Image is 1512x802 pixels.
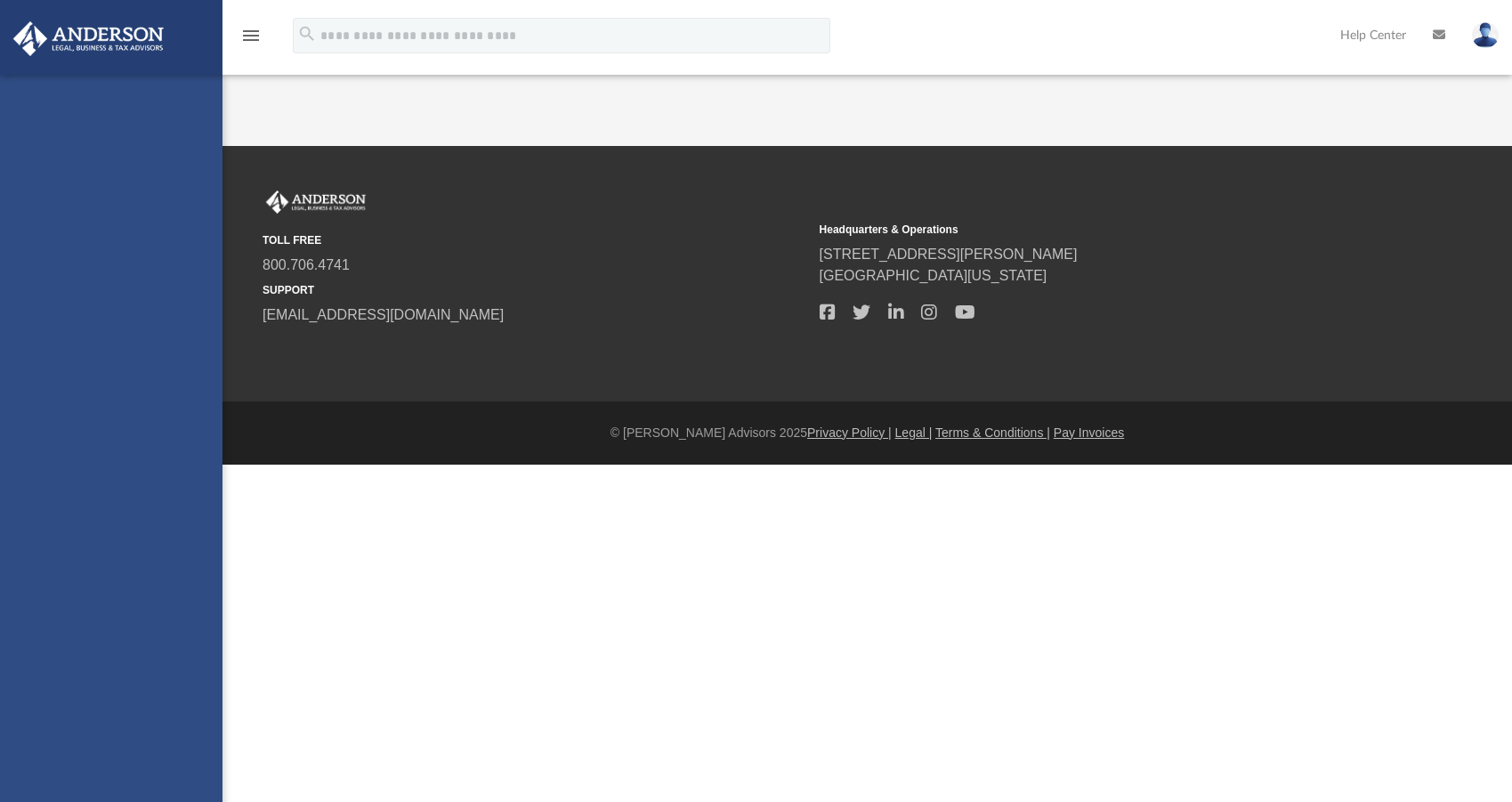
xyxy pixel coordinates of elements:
[263,307,504,322] a: [EMAIL_ADDRESS][DOMAIN_NAME]
[8,21,169,56] img: Anderson Advisors Platinum Portal
[263,257,350,272] a: 800.706.4741
[935,425,1050,440] a: Terms & Conditions |
[820,268,1047,283] a: [GEOGRAPHIC_DATA][US_STATE]
[820,247,1078,262] a: [STREET_ADDRESS][PERSON_NAME]
[895,425,933,440] a: Legal |
[297,24,317,44] i: search
[1472,22,1499,48] img: User Pic
[263,190,369,214] img: Anderson Advisors Platinum Portal
[820,222,1364,238] small: Headquarters & Operations
[1054,425,1124,440] a: Pay Invoices
[240,25,262,46] i: menu
[807,425,892,440] a: Privacy Policy |
[263,232,807,248] small: TOLL FREE
[240,34,262,46] a: menu
[222,424,1512,442] div: © [PERSON_NAME] Advisors 2025
[263,282,807,298] small: SUPPORT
